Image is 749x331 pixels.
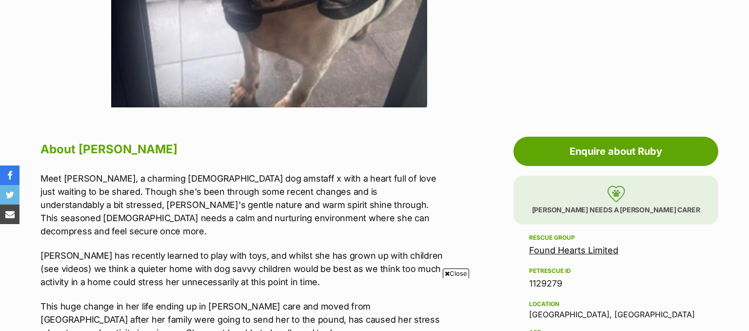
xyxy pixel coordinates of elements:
p: Meet [PERSON_NAME], a charming [DEMOGRAPHIC_DATA] dog amstaff x with a heart full of love just wa... [40,172,443,238]
p: [PERSON_NAME] has recently learned to play with toys, and whilst she has grown up with children (... [40,249,443,289]
div: Location [529,300,703,308]
a: Found Hearts Limited [529,245,618,255]
div: [GEOGRAPHIC_DATA], [GEOGRAPHIC_DATA] [529,298,703,319]
div: Rescue group [529,234,703,242]
iframe: Advertisement [138,282,611,326]
span: Close [443,269,469,278]
img: foster-care-31f2a1ccfb079a48fc4dc6d2a002ce68c6d2b76c7ccb9e0da61f6cd5abbf869a.svg [607,186,625,202]
div: PetRescue ID [529,267,703,275]
p: [PERSON_NAME] needs a [PERSON_NAME] carer [513,176,718,225]
div: 1129279 [529,277,703,290]
a: Enquire about Ruby [513,137,718,166]
h2: About [PERSON_NAME] [40,139,443,160]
